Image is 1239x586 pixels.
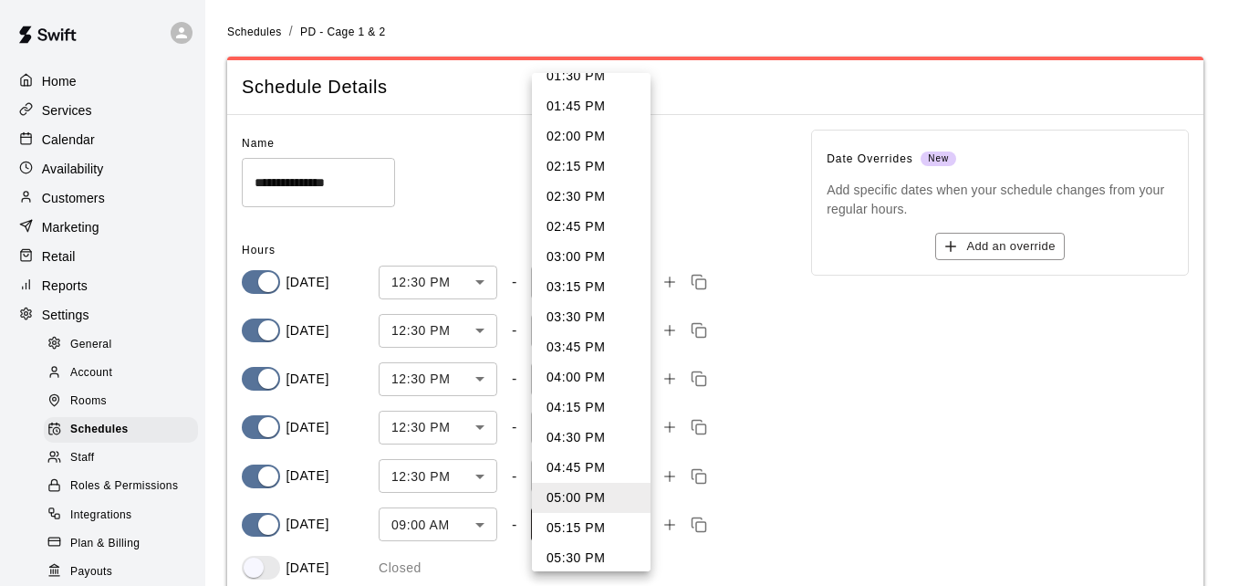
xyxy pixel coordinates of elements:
[532,453,651,483] li: 04:45 PM
[532,423,651,453] li: 04:30 PM
[532,91,651,121] li: 01:45 PM
[532,272,651,302] li: 03:15 PM
[532,332,651,362] li: 03:45 PM
[532,362,651,392] li: 04:00 PM
[532,513,651,543] li: 05:15 PM
[532,121,651,152] li: 02:00 PM
[532,483,651,513] li: 05:00 PM
[532,212,651,242] li: 02:45 PM
[532,182,651,212] li: 02:30 PM
[532,242,651,272] li: 03:00 PM
[532,61,651,91] li: 01:30 PM
[532,543,651,573] li: 05:30 PM
[532,392,651,423] li: 04:15 PM
[532,152,651,182] li: 02:15 PM
[532,302,651,332] li: 03:30 PM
